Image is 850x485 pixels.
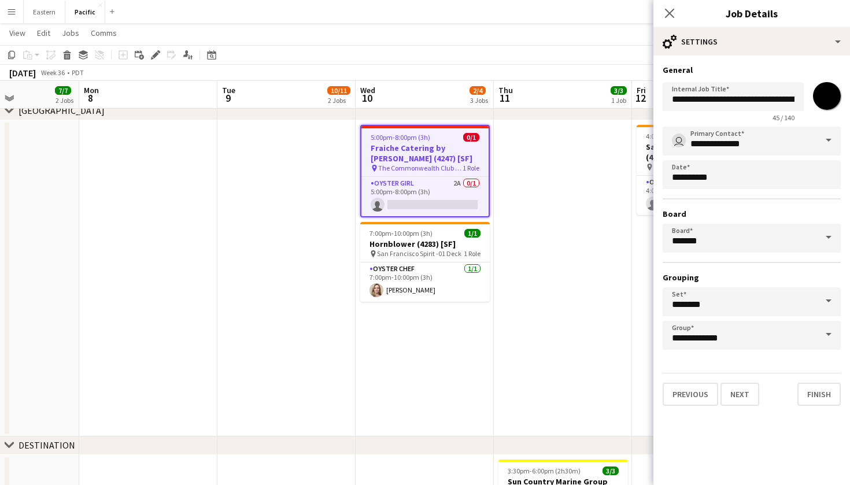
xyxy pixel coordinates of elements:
[603,467,619,475] span: 3/3
[359,91,375,105] span: 10
[663,65,841,75] h3: General
[57,25,84,40] a: Jobs
[62,28,79,38] span: Jobs
[361,143,489,164] h3: Fraiche Catering by [PERSON_NAME] (4247) [SF]
[637,85,646,95] span: Fri
[19,105,105,116] div: [GEOGRAPHIC_DATA]
[378,164,463,172] span: The Commonwealth Club - Rooftop
[720,383,759,406] button: Next
[463,164,479,172] span: 1 Role
[763,113,804,122] span: 45 / 140
[377,249,461,258] span: San Francisco Spirit -01 Deck
[220,91,235,105] span: 9
[611,96,626,105] div: 1 Job
[637,125,766,215] app-job-card: 4:00pm-6:00pm (2h)0/1San Francisco Golf Club (4291) [SF] San Francisco Golf Club1 RoleOyster Girl...
[371,133,430,142] span: 5:00pm-8:00pm (3h)
[84,85,99,95] span: Mon
[464,249,481,258] span: 1 Role
[646,132,705,140] span: 4:00pm-6:00pm (2h)
[24,1,65,23] button: Eastern
[360,239,490,249] h3: Hornblower (4283) [SF]
[222,85,235,95] span: Tue
[361,177,489,216] app-card-role: Oyster Girl2A0/15:00pm-8:00pm (3h)
[637,142,766,162] h3: San Francisco Golf Club (4291) [SF]
[328,96,350,105] div: 2 Jobs
[497,91,513,105] span: 11
[464,229,481,238] span: 1/1
[65,1,105,23] button: Pacific
[663,383,718,406] button: Previous
[32,25,55,40] a: Edit
[508,467,581,475] span: 3:30pm-6:00pm (2h30m)
[797,383,841,406] button: Finish
[463,133,479,142] span: 0/1
[360,125,490,217] app-job-card: 5:00pm-8:00pm (3h)0/1Fraiche Catering by [PERSON_NAME] (4247) [SF] The Commonwealth Club - Roofto...
[470,86,486,95] span: 2/4
[9,67,36,79] div: [DATE]
[653,28,850,55] div: Settings
[611,86,627,95] span: 3/3
[5,25,30,40] a: View
[91,28,117,38] span: Comms
[82,91,99,105] span: 8
[327,86,350,95] span: 10/11
[37,28,50,38] span: Edit
[663,272,841,283] h3: Grouping
[637,176,766,215] app-card-role: Oyster Girl1A0/14:00pm-6:00pm (2h)
[56,96,73,105] div: 2 Jobs
[635,91,646,105] span: 12
[360,222,490,302] app-job-card: 7:00pm-10:00pm (3h)1/1Hornblower (4283) [SF] San Francisco Spirit -01 Deck1 RoleOyster Chef1/17:0...
[360,262,490,302] app-card-role: Oyster Chef1/17:00pm-10:00pm (3h)[PERSON_NAME]
[663,209,841,219] h3: Board
[369,229,433,238] span: 7:00pm-10:00pm (3h)
[38,68,67,77] span: Week 36
[55,86,71,95] span: 7/7
[19,439,75,451] div: DESTINATION
[72,68,84,77] div: PDT
[360,85,375,95] span: Wed
[470,96,488,105] div: 3 Jobs
[86,25,121,40] a: Comms
[653,6,850,21] h3: Job Details
[498,85,513,95] span: Thu
[9,28,25,38] span: View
